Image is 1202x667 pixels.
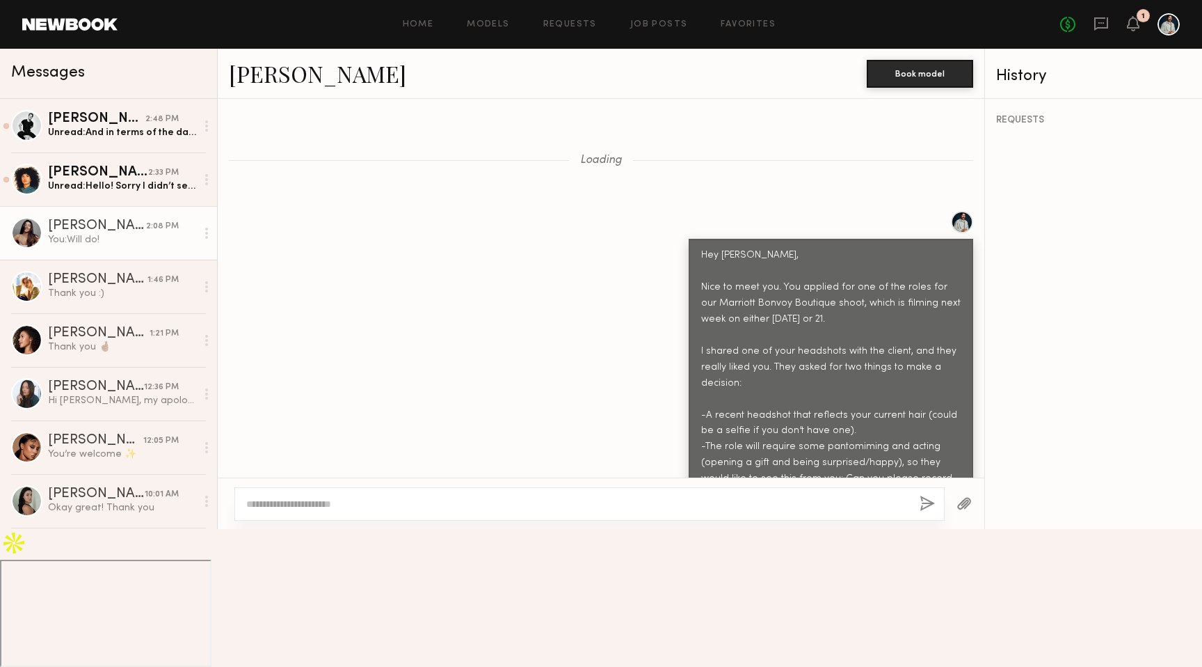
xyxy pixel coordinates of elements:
div: [PERSON_NAME] [48,380,144,394]
div: Unread: Hello! Sorry I didn’t see this in time; hopefully there’s another opportunity for us to w... [48,180,196,193]
div: [PERSON_NAME] [48,487,145,501]
a: [PERSON_NAME] [229,58,406,88]
div: Hi [PERSON_NAME], my apologies for not seeing this sooner. Thank you guys so much for the interes... [48,394,196,407]
span: Loading [580,155,622,166]
div: 2:08 PM [146,220,179,233]
div: Thank you 🤞🏽 [48,340,196,354]
div: 2:33 PM [148,166,179,180]
div: Thank you :) [48,287,196,300]
div: 1:21 PM [150,327,179,340]
span: Messages [11,65,85,81]
div: 1 [1141,13,1145,20]
div: [PERSON_NAME] [48,327,150,340]
div: REQUESTS [996,116,1191,125]
div: Unread: And in terms of the day rate? [48,126,196,139]
div: [PERSON_NAME] [48,219,146,233]
div: [PERSON_NAME] [48,112,145,126]
div: 12:36 PM [144,381,179,394]
a: Home [403,20,434,29]
div: You’re welcome ✨ [48,448,196,461]
div: [PERSON_NAME] [48,166,148,180]
div: 1:46 PM [147,274,179,287]
div: [PERSON_NAME] [48,434,143,448]
div: [PERSON_NAME] [48,273,147,287]
a: Requests [543,20,597,29]
a: Book model [867,67,973,79]
a: Models [467,20,509,29]
div: 2:48 PM [145,113,179,126]
div: 12:05 PM [143,434,179,448]
div: You: Will do! [48,233,196,246]
a: Favorites [721,20,776,29]
div: History [996,68,1191,84]
div: Okay great! Thank you [48,501,196,515]
div: 10:01 AM [145,488,179,501]
button: Book model [867,60,973,88]
a: Job Posts [630,20,688,29]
